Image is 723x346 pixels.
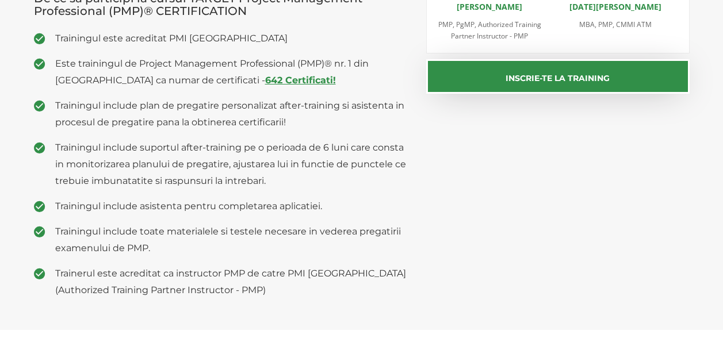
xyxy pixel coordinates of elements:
span: Trainingul include plan de pregatire personalizat after-training si asistenta in procesul de preg... [55,97,410,130]
span: Trainerul este acreditat ca instructor PMP de catre PMI [GEOGRAPHIC_DATA] (Authorized Training Pa... [55,265,410,298]
a: [PERSON_NAME] [457,1,522,12]
span: Trainingul include asistenta pentru completarea aplicatiei. [55,198,410,214]
a: 642 Certificati! [265,75,336,86]
span: MBA, PMP, CMMI ATM [579,20,652,29]
span: Trainingul include toate materialele si testele necesare in vederea pregatirii examenului de PMP. [55,223,410,256]
span: Este trainingul de Project Management Professional (PMP)® nr. 1 din [GEOGRAPHIC_DATA] ca numar de... [55,55,410,89]
span: Trainingul include suportul after-training pe o perioada de 6 luni care consta in monitorizarea p... [55,139,410,189]
button: Inscrie-te la training [426,59,690,94]
span: Trainingul este acreditat PMI [GEOGRAPHIC_DATA] [55,30,410,47]
span: PMP, PgMP, Authorized Training Partner Instructor - PMP [438,20,541,41]
a: [DATE][PERSON_NAME] [569,1,661,12]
